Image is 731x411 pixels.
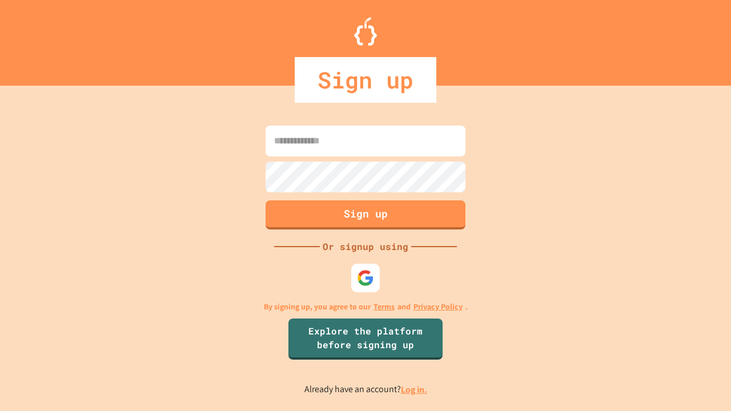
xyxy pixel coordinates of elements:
[264,301,468,313] p: By signing up, you agree to our and .
[295,57,436,103] div: Sign up
[320,240,411,253] div: Or signup using
[401,384,427,396] a: Log in.
[304,382,427,397] p: Already have an account?
[354,17,377,46] img: Logo.svg
[357,269,374,287] img: google-icon.svg
[413,301,463,313] a: Privacy Policy
[266,200,465,229] button: Sign up
[373,301,395,313] a: Terms
[288,319,443,360] a: Explore the platform before signing up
